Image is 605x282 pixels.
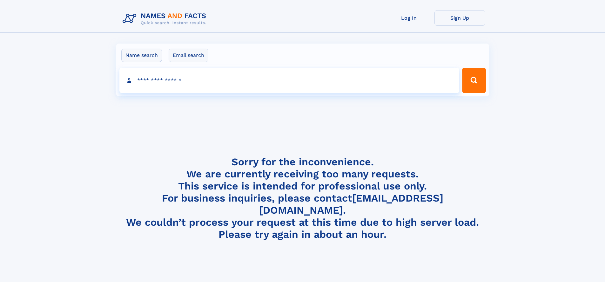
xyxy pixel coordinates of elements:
[120,10,212,27] img: Logo Names and Facts
[259,192,443,216] a: [EMAIL_ADDRESS][DOMAIN_NAME]
[121,49,162,62] label: Name search
[120,156,485,241] h4: Sorry for the inconvenience. We are currently receiving too many requests. This service is intend...
[119,68,460,93] input: search input
[384,10,434,26] a: Log In
[462,68,486,93] button: Search Button
[169,49,208,62] label: Email search
[434,10,485,26] a: Sign Up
